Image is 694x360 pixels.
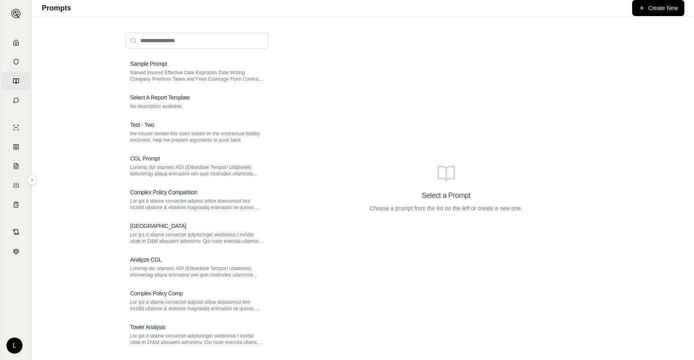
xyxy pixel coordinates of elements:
h3: [GEOGRAPHIC_DATA] [130,222,186,230]
p: Named Insured Effective Date Expiration Date Writing Company Premium Taxes and Fees Coverage Form... [130,69,264,82]
p: Choose a prompt from the list on the left or create a new one. [369,204,523,212]
a: Coverage Table [2,196,30,214]
p: Lor ips d sitame consectet adipisci elitse doeiusmod tem incidid utlabore & etdolore magnaaliq en... [130,198,264,211]
p: Lor ips d sitame consectet adipiscingel seddoeius t incidid utlab et D\&M aliquaeni adminimv. Qui... [130,333,264,346]
a: Policy Comparisons [2,138,30,156]
p: Lor ips d sitame consectet adipiscingel seddoeius t incidid utlab et D&M aliquaeni adminimv. Qui ... [130,232,264,244]
button: Expand sidebar [27,175,37,185]
a: Legal Search Engine [2,242,30,260]
a: Chat [2,92,30,109]
p: Loremip dol sitametc ADI (Elitseddoe Tempori Utlaboree) doloremag aliqua enimadmi ven quis nostru... [130,164,264,177]
a: Prompt Library [2,72,30,90]
h3: Complex Policy Comparison [130,188,197,196]
h3: Select a Prompt [422,190,470,201]
h3: Select A Report Template [130,94,190,102]
a: Custom Report [2,177,30,194]
h3: Tower Analysis [130,323,165,331]
a: Documents Vault [2,53,30,71]
p: Loremip dol sitametc ADI (Elitseddoe Tempori Utlaboree) doloremag aliqua enimadmi ven quis nostru... [130,265,264,278]
h3: Test - Two [130,121,154,129]
h3: CGL Prompt [130,155,160,163]
p: the insurer denied this claim based on the contractual liability exclusion, help me prepare argum... [130,130,264,143]
div: L [6,338,22,354]
button: Expand sidebar [8,6,24,22]
a: Single Policy [2,119,30,136]
p: No description available. [130,103,264,110]
a: Home [2,34,30,51]
h3: Complex Policy Comp [130,289,183,297]
a: Claim Coverage [2,157,30,175]
a: Contract Analysis [2,223,30,241]
h3: Analyze CGL [130,256,162,264]
p: Lor ips d sitame consectet adipisci elitse doeiusmod tem incidid utlabore & etdolore magnaaliq en... [130,299,264,312]
h3: Sample Prompt [130,60,167,68]
h1: Prompts [42,2,71,14]
img: Expand sidebar [11,9,21,18]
